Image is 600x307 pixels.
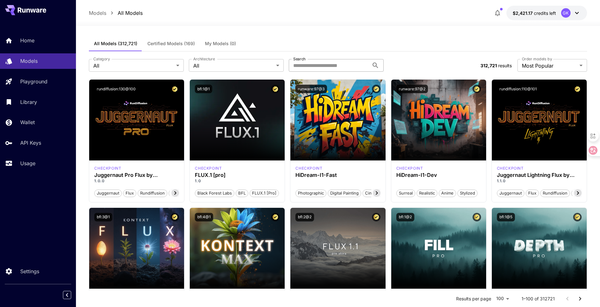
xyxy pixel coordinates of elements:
p: Results per page [456,296,491,302]
h3: Juggernaut Pro Flux by RunDiffusion [94,172,179,178]
p: checkpoint [497,166,524,171]
span: Certified Models (169) [147,41,195,46]
p: Home [20,37,34,44]
button: Black Forest Labs [195,189,234,197]
div: GK [561,8,571,18]
button: Digital Painting [328,189,361,197]
p: 1.0 [195,178,280,184]
button: Certified Model – Vetted for best performance and includes a commercial license. [170,85,179,93]
button: Certified Model – Vetted for best performance and includes a commercial license. [271,213,280,221]
p: All Models [118,9,143,17]
h3: HiDream-I1-Fast [295,172,380,178]
button: Certified Model – Vetted for best performance and includes a commercial license. [271,85,280,93]
nav: breadcrumb [89,9,143,17]
span: pro [169,190,180,196]
span: Black Forest Labs [195,190,234,196]
span: juggernaut [95,190,121,196]
span: schnell [572,190,590,196]
span: flux [123,190,136,196]
button: Certified Model – Vetted for best performance and includes a commercial license. [170,213,179,221]
h3: Juggernaut Lightning Flux by RunDiffusion [497,172,582,178]
p: checkpoint [195,166,222,171]
button: bfl:1@2 [396,213,414,221]
h3: HiDream-I1-Dev [396,172,481,178]
span: juggernaut [497,190,524,196]
span: My Models (0) [205,41,236,46]
p: API Keys [20,139,41,147]
div: FLUX.1 D [497,166,524,171]
button: Cinematic [362,189,387,197]
p: Settings [20,268,39,275]
button: Certified Model – Vetted for best performance and includes a commercial license. [573,213,582,221]
span: 312,721 [480,63,497,68]
p: Usage [20,160,35,167]
div: $2,421.17331 [513,10,556,16]
span: Most Popular [522,62,577,69]
div: HiDream Fast [295,166,322,171]
button: rundiffusion [540,189,570,197]
p: Wallet [20,118,35,126]
button: Certified Model – Vetted for best performance and includes a commercial license. [473,213,481,221]
label: Search [293,56,306,62]
button: bfl:3@1 [94,213,112,221]
span: credits left [534,10,556,16]
span: FLUX.1 [pro] [250,190,279,196]
button: rundiffusion [138,189,167,197]
div: 100 [494,294,511,303]
p: 1.0.0 [94,178,179,184]
button: Collapse sidebar [63,291,71,299]
span: Digital Painting [328,190,361,196]
span: rundiffusion [541,190,570,196]
div: Collapse sidebar [68,289,76,301]
button: schnell [571,189,591,197]
div: HiDream Dev [396,166,423,171]
button: flux [123,189,136,197]
button: BFL [236,189,248,197]
button: Go to next page [574,292,586,305]
button: Certified Model – Vetted for best performance and includes a commercial license. [372,213,380,221]
p: 1.1.0 [497,178,582,184]
p: Playground [20,78,47,85]
div: FLUX.1 D [94,166,121,171]
div: FLUX.1 [pro] [195,172,280,178]
span: All [193,62,274,69]
span: Surreal [397,190,415,196]
button: rundiffusion:110@101 [497,85,539,93]
button: bfl:1@5 [497,213,515,221]
button: Certified Model – Vetted for best performance and includes a commercial license. [473,85,481,93]
button: Certified Model – Vetted for best performance and includes a commercial license. [573,85,582,93]
button: $2,421.17331GK [506,6,587,20]
span: results [498,63,512,68]
a: Models [89,9,106,17]
span: $2,421.17 [513,10,534,16]
label: Category [93,56,110,62]
button: juggernaut [94,189,122,197]
button: bfl:1@1 [195,85,212,93]
button: Photographic [295,189,326,197]
button: runware:97@3 [295,85,327,93]
span: Realistic [417,190,437,196]
button: Certified Model – Vetted for best performance and includes a commercial license. [372,85,380,93]
p: 1–100 of 312721 [522,296,555,302]
span: All [93,62,174,69]
p: Models [20,57,38,65]
button: Realistic [417,189,437,197]
span: Anime [439,190,456,196]
span: Stylized [458,190,477,196]
button: runware:97@2 [396,85,428,93]
span: BFL [236,190,248,196]
p: checkpoint [94,166,121,171]
button: Anime [439,189,456,197]
span: rundiffusion [138,190,167,196]
button: pro [169,189,180,197]
button: bfl:4@1 [195,213,213,221]
span: flux [526,190,539,196]
button: Surreal [396,189,415,197]
button: FLUX.1 [pro] [250,189,279,197]
span: All Models (312,721) [94,41,137,46]
button: juggernaut [497,189,524,197]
